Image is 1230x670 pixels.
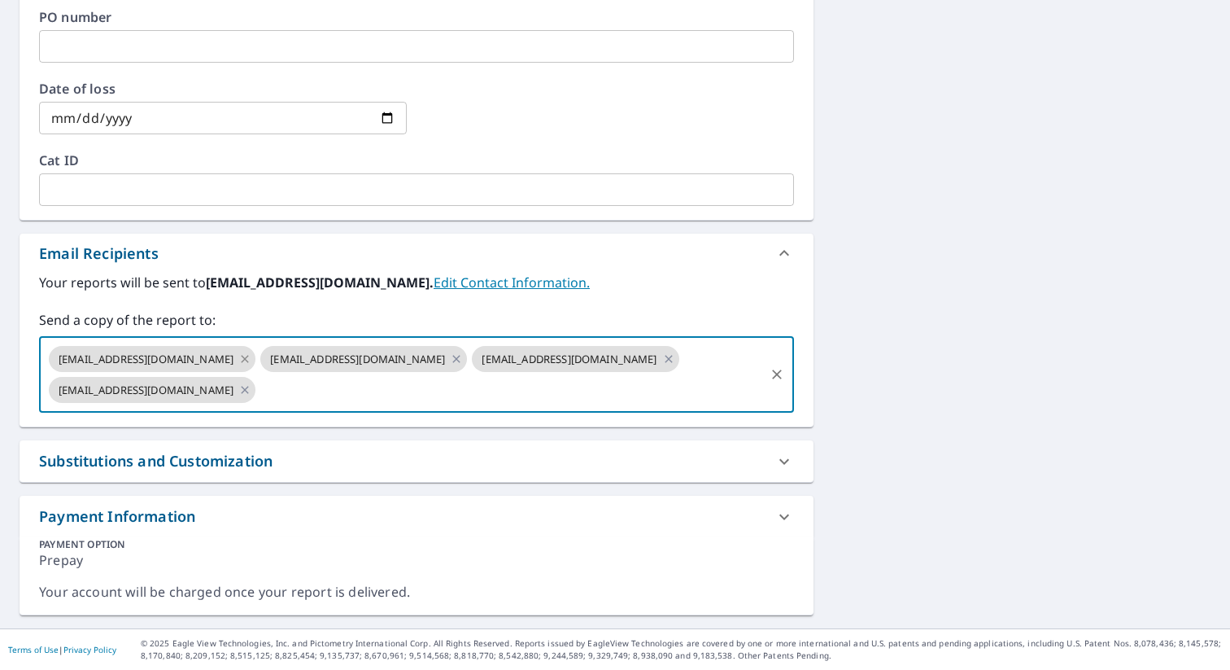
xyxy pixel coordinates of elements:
span: [EMAIL_ADDRESS][DOMAIN_NAME] [260,352,455,367]
div: Email Recipients [39,243,159,265]
div: Payment Information [39,506,195,528]
a: Terms of Use [8,644,59,655]
p: | [8,645,116,655]
b: [EMAIL_ADDRESS][DOMAIN_NAME]. [206,274,434,291]
label: Send a copy of the report to: [39,310,794,330]
label: Cat ID [39,154,794,167]
div: Substitutions and Customization [39,450,273,472]
div: [EMAIL_ADDRESS][DOMAIN_NAME] [472,346,678,372]
div: [EMAIL_ADDRESS][DOMAIN_NAME] [49,346,255,372]
div: [EMAIL_ADDRESS][DOMAIN_NAME] [260,346,467,372]
div: PAYMENT OPTION [39,537,794,551]
div: Email Recipients [20,234,813,273]
p: © 2025 Eagle View Technologies, Inc. and Pictometry International Corp. All Rights Reserved. Repo... [141,637,1222,662]
div: Payment Information [20,496,813,537]
label: Date of loss [39,82,407,95]
a: Privacy Policy [63,644,116,655]
button: Clear [765,363,788,386]
span: [EMAIL_ADDRESS][DOMAIN_NAME] [49,352,243,367]
span: [EMAIL_ADDRESS][DOMAIN_NAME] [49,383,243,398]
div: Substitutions and Customization [20,440,813,482]
div: Prepay [39,551,794,583]
div: Your account will be charged once your report is delivered. [39,583,794,602]
label: PO number [39,11,794,24]
span: [EMAIL_ADDRESS][DOMAIN_NAME] [472,352,666,367]
label: Your reports will be sent to [39,273,794,292]
a: EditContactInfo [434,274,590,291]
div: [EMAIL_ADDRESS][DOMAIN_NAME] [49,377,255,403]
